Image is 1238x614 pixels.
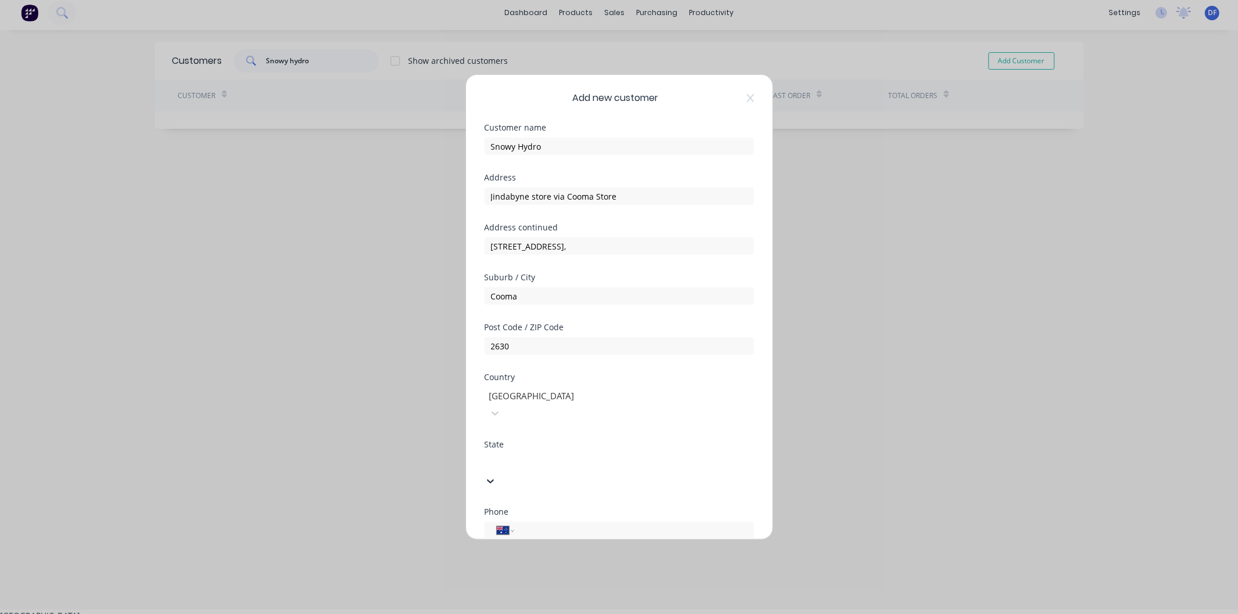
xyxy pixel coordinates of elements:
div: Select... [488,469,587,481]
div: Country [485,373,754,381]
div: Address [485,174,754,182]
span: Add new customer [573,91,659,105]
div: Phone [485,508,754,516]
div: Customer name [485,124,754,132]
div: Suburb / City [485,273,754,281]
div: State [485,440,754,449]
div: Post Code / ZIP Code [485,323,754,331]
div: Address continued [485,223,754,232]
